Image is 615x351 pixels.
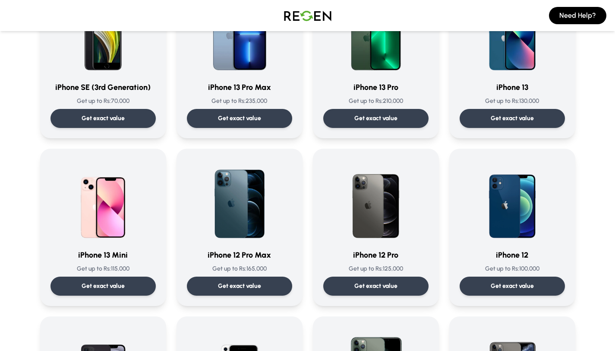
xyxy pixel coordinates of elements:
h3: iPhone 13 Pro Max [187,81,292,93]
h3: iPhone 12 Pro Max [187,249,292,261]
p: Get up to Rs: 235,000 [187,97,292,105]
h3: iPhone SE (3rd Generation) [50,81,156,93]
p: Get exact value [491,114,534,123]
p: Get up to Rs: 125,000 [323,265,429,273]
img: iPhone 12 Pro [334,159,417,242]
p: Get exact value [82,114,125,123]
p: Get up to Rs: 100,000 [460,265,565,273]
p: Get up to Rs: 130,000 [460,97,565,105]
p: Get exact value [218,114,261,123]
p: Get exact value [218,282,261,290]
p: Get up to Rs: 210,000 [323,97,429,105]
img: iPhone 12 Pro Max [198,159,281,242]
h3: iPhone 13 Mini [50,249,156,261]
p: Get exact value [491,282,534,290]
p: Get exact value [354,282,397,290]
h3: iPhone 12 [460,249,565,261]
p: Get up to Rs: 70,000 [50,97,156,105]
img: iPhone 12 [471,159,554,242]
h3: iPhone 13 [460,81,565,93]
h3: iPhone 12 Pro [323,249,429,261]
p: Get up to Rs: 115,000 [50,265,156,273]
p: Get exact value [354,114,397,123]
img: iPhone 13 Mini [62,159,145,242]
p: Get exact value [82,282,125,290]
p: Get up to Rs: 165,000 [187,265,292,273]
h3: iPhone 13 Pro [323,81,429,93]
button: Need Help? [549,7,606,24]
img: Logo [278,3,338,28]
